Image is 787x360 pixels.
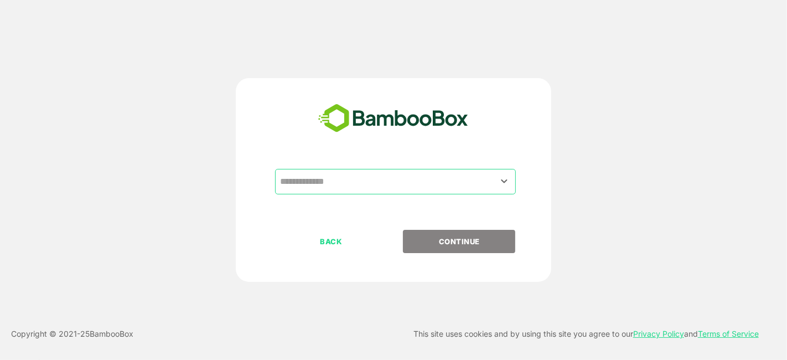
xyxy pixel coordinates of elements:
button: Open [497,174,512,189]
font: BACK [320,237,343,246]
a: Terms of Service [698,329,759,338]
button: BACK [275,230,387,253]
font: 25 [80,329,90,338]
font: and [684,329,698,338]
font: Copyright © 2021- [11,329,80,338]
img: bamboobox [312,100,474,137]
font: BambooBox [90,329,133,338]
font: This site uses cookies and by using this site you agree to our [413,329,633,338]
font: CONTINUE [439,237,480,246]
button: CONTINUE [403,230,515,253]
a: Privacy Policy [633,329,684,338]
